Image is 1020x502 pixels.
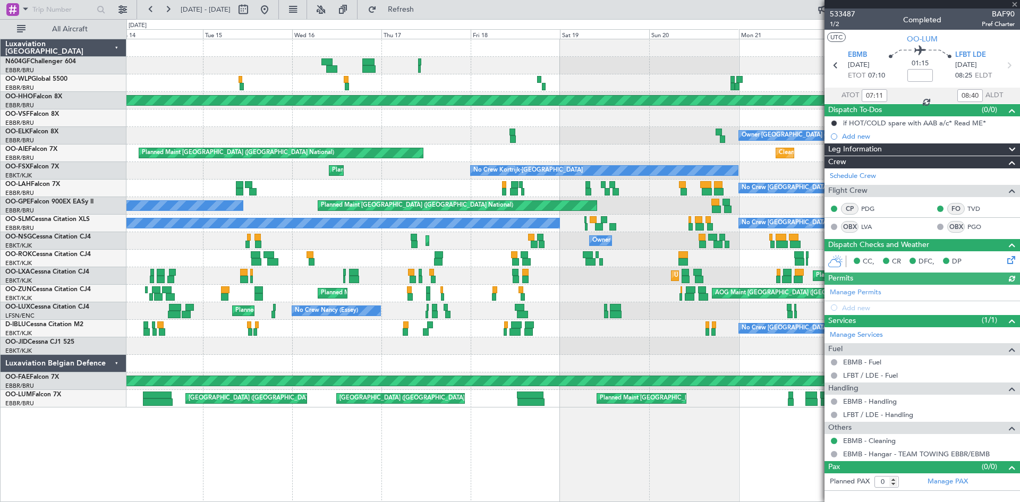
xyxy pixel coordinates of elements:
div: Planned Maint Kortrijk-[GEOGRAPHIC_DATA] [429,233,552,249]
a: PGO [967,222,991,232]
div: CP [841,203,858,215]
span: OO-ELK [5,129,29,135]
a: EBKT/KJK [5,242,32,250]
span: OO-VSF [5,111,30,117]
a: OO-JIDCessna CJ1 525 [5,339,74,345]
a: EBKT/KJK [5,294,32,302]
div: [DATE] [129,21,147,30]
div: Planned Maint [GEOGRAPHIC_DATA] ([GEOGRAPHIC_DATA] National) [321,198,513,214]
span: BAF90 [982,8,1015,20]
span: OO-NSG [5,234,32,240]
div: Cleaning [GEOGRAPHIC_DATA] ([GEOGRAPHIC_DATA] National) [779,145,956,161]
a: LFBT / LDE - Handling [843,410,913,419]
div: Unplanned Maint [GEOGRAPHIC_DATA] ([GEOGRAPHIC_DATA] National) [674,268,874,284]
span: OO-GPE [5,199,30,205]
span: 07:10 [868,71,885,81]
div: FO [947,203,965,215]
div: Planned Maint Kortrijk-[GEOGRAPHIC_DATA] [321,285,445,301]
span: All Aircraft [28,25,112,33]
a: OO-FAEFalcon 7X [5,374,59,380]
span: OO-ROK [5,251,32,258]
span: DFC, [919,257,934,267]
span: 533487 [830,8,855,20]
div: Wed 16 [292,29,381,39]
button: Refresh [363,1,427,18]
a: EBBR/BRU [5,101,34,109]
div: Planned Maint [GEOGRAPHIC_DATA] ([GEOGRAPHIC_DATA] National) [142,145,334,161]
button: All Aircraft [12,21,115,38]
span: Pax [828,461,840,473]
a: EBMB - Fuel [843,358,881,367]
a: OO-ROKCessna Citation CJ4 [5,251,91,258]
a: EBMB - Cleaning [843,436,896,445]
div: Completed [903,14,941,25]
span: OO-FAE [5,374,30,380]
a: Manage Services [830,330,883,341]
span: (0/0) [982,461,997,472]
span: (0/0) [982,104,997,115]
span: [DATE] [955,60,977,71]
button: UTC [827,32,846,42]
a: LVA [861,222,885,232]
a: EBKT/KJK [5,259,32,267]
span: Dispatch To-Dos [828,104,882,116]
div: No Crew [GEOGRAPHIC_DATA] ([GEOGRAPHIC_DATA] National) [742,180,920,196]
span: EBMB [848,50,867,61]
a: EBBR/BRU [5,382,34,390]
a: EBBR/BRU [5,207,34,215]
span: Refresh [379,6,423,13]
div: Owner [GEOGRAPHIC_DATA]-[GEOGRAPHIC_DATA] [592,233,736,249]
span: Crew [828,156,846,168]
span: ELDT [975,71,992,81]
a: EBKT/KJK [5,329,32,337]
a: LFBT / LDE - Fuel [843,371,898,380]
span: CC, [863,257,874,267]
span: (1/1) [982,314,997,326]
a: EBBR/BRU [5,399,34,407]
a: OO-NSGCessna Citation CJ4 [5,234,91,240]
div: Planned Maint [GEOGRAPHIC_DATA] ([GEOGRAPHIC_DATA] National) [235,303,428,319]
div: Thu 17 [381,29,471,39]
div: Add new [842,132,1015,141]
a: OO-FSXFalcon 7X [5,164,59,170]
span: OO-FSX [5,164,30,170]
span: N604GF [5,58,30,65]
span: OO-HHO [5,93,33,100]
div: No Crew [GEOGRAPHIC_DATA] ([GEOGRAPHIC_DATA] National) [742,320,920,336]
div: if HOT/COLD spare with AAB a/c* Read ME* [843,118,986,127]
div: No Crew Kortrijk-[GEOGRAPHIC_DATA] [473,163,583,178]
span: OO-ZUN [5,286,32,293]
a: LFSN/ENC [5,312,35,320]
a: OO-AIEFalcon 7X [5,146,57,152]
a: OO-WLPGlobal 5500 [5,76,67,82]
div: [GEOGRAPHIC_DATA] ([GEOGRAPHIC_DATA][PERSON_NAME]) [339,390,515,406]
label: Planned PAX [830,477,870,487]
div: AOG Maint [GEOGRAPHIC_DATA] ([GEOGRAPHIC_DATA] National) [715,285,899,301]
input: Trip Number [32,2,93,18]
a: OO-LUXCessna Citation CJ4 [5,304,89,310]
a: EBKT/KJK [5,347,32,355]
a: EBMB - Hangar - TEAM TOWING EBBR/EBMB [843,449,990,458]
a: OO-ELKFalcon 8X [5,129,58,135]
span: Dispatch Checks and Weather [828,239,929,251]
span: Leg Information [828,143,882,156]
a: PDG [861,204,885,214]
div: No Crew [GEOGRAPHIC_DATA] ([GEOGRAPHIC_DATA] National) [742,215,920,231]
a: OO-VSFFalcon 8X [5,111,59,117]
a: N604GFChallenger 604 [5,58,76,65]
span: Fuel [828,343,843,355]
div: Planned Maint [GEOGRAPHIC_DATA] ([GEOGRAPHIC_DATA] National) [600,390,792,406]
a: EBBR/BRU [5,189,34,197]
span: OO-LUX [5,304,30,310]
div: Sat 19 [560,29,649,39]
a: OO-SLMCessna Citation XLS [5,216,90,223]
span: OO-LUM [907,33,938,45]
span: DP [952,257,962,267]
span: CR [892,257,901,267]
a: EBBR/BRU [5,66,34,74]
div: Fri 18 [471,29,560,39]
span: [DATE] - [DATE] [181,5,231,14]
a: Schedule Crew [830,171,876,182]
a: Manage PAX [928,477,968,487]
a: EBMB - Handling [843,397,897,406]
